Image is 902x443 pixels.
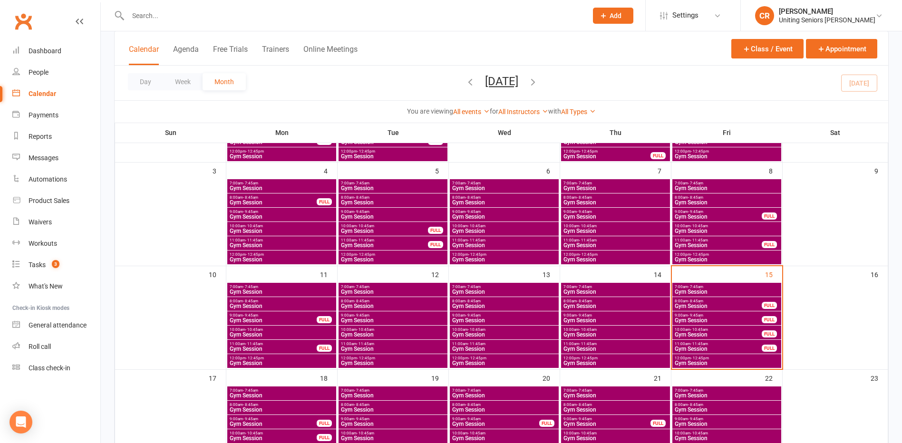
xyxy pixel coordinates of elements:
[243,195,258,200] span: - 8:45am
[12,357,100,379] a: Class kiosk mode
[563,356,668,360] span: 12:00pm
[29,261,46,269] div: Tasks
[452,360,557,366] span: Gym Session
[563,342,668,346] span: 11:00am
[245,342,263,346] span: - 11:45am
[229,285,334,289] span: 7:00am
[29,364,70,372] div: Class check-in
[29,197,69,204] div: Product Sales
[12,83,100,105] a: Calendar
[229,210,334,214] span: 9:00am
[229,303,334,309] span: Gym Session
[654,370,671,385] div: 21
[762,302,777,309] div: FULL
[563,285,668,289] span: 7:00am
[688,195,703,200] span: - 8:45am
[12,169,100,190] a: Automations
[229,388,334,393] span: 7:00am
[561,108,596,116] a: All Types
[762,212,777,220] div: FULL
[674,289,779,295] span: Gym Session
[340,388,446,393] span: 7:00am
[452,185,557,191] span: Gym Session
[690,327,708,332] span: - 10:45am
[320,370,337,385] div: 18
[229,181,334,185] span: 7:00am
[769,163,782,178] div: 8
[452,346,557,352] span: Gym Session
[317,316,332,323] div: FULL
[691,252,709,257] span: - 12:45pm
[129,45,159,65] button: Calendar
[229,154,334,159] span: Gym Session
[466,313,481,318] span: - 9:45am
[762,345,777,352] div: FULL
[466,181,481,185] span: - 7:45am
[490,107,498,115] strong: for
[498,108,548,116] a: All Instructors
[563,388,668,393] span: 7:00am
[452,327,557,332] span: 10:00am
[563,228,668,234] span: Gym Session
[577,181,592,185] span: - 7:45am
[12,147,100,169] a: Messages
[674,242,762,248] span: Gym Session
[452,299,557,303] span: 8:00am
[357,342,374,346] span: - 11:45am
[452,313,557,318] span: 9:00am
[125,9,581,22] input: Search...
[229,356,334,360] span: 12:00pm
[229,327,334,332] span: 10:00am
[357,238,374,242] span: - 11:45am
[340,313,446,318] span: 9:00am
[452,195,557,200] span: 8:00am
[871,266,888,282] div: 16
[674,342,762,346] span: 11:00am
[452,228,557,234] span: Gym Session
[468,252,486,257] span: - 12:45pm
[128,73,163,90] button: Day
[688,313,703,318] span: - 9:45am
[577,388,592,393] span: - 7:45am
[229,242,334,248] span: Gym Session
[674,332,762,337] span: Gym Session
[466,299,481,303] span: - 8:45am
[688,299,703,303] span: - 8:45am
[213,45,248,65] button: Free Trials
[12,190,100,212] a: Product Sales
[548,107,561,115] strong: with
[320,266,337,282] div: 11
[563,332,668,337] span: Gym Session
[354,195,369,200] span: - 8:45am
[765,370,782,385] div: 22
[229,393,334,398] span: Gym Session
[563,303,668,309] span: Gym Session
[340,332,446,337] span: Gym Session
[579,238,597,242] span: - 11:45am
[563,181,668,185] span: 7:00am
[468,342,485,346] span: - 11:45am
[173,45,199,65] button: Agenda
[563,185,668,191] span: Gym Session
[674,313,762,318] span: 9:00am
[579,224,597,228] span: - 10:45am
[674,303,762,309] span: Gym Session
[357,356,375,360] span: - 12:45pm
[468,238,485,242] span: - 11:45am
[449,123,560,143] th: Wed
[340,242,428,248] span: Gym Session
[115,123,226,143] th: Sun
[580,356,598,360] span: - 12:45pm
[579,342,597,346] span: - 11:45am
[452,332,557,337] span: Gym Session
[229,252,334,257] span: 12:00pm
[229,149,334,154] span: 12:00pm
[340,252,446,257] span: 12:00pm
[671,123,783,143] th: Fri
[563,195,668,200] span: 8:00am
[317,198,332,205] div: FULL
[29,240,57,247] div: Workouts
[431,370,448,385] div: 19
[577,285,592,289] span: - 7:45am
[340,195,446,200] span: 8:00am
